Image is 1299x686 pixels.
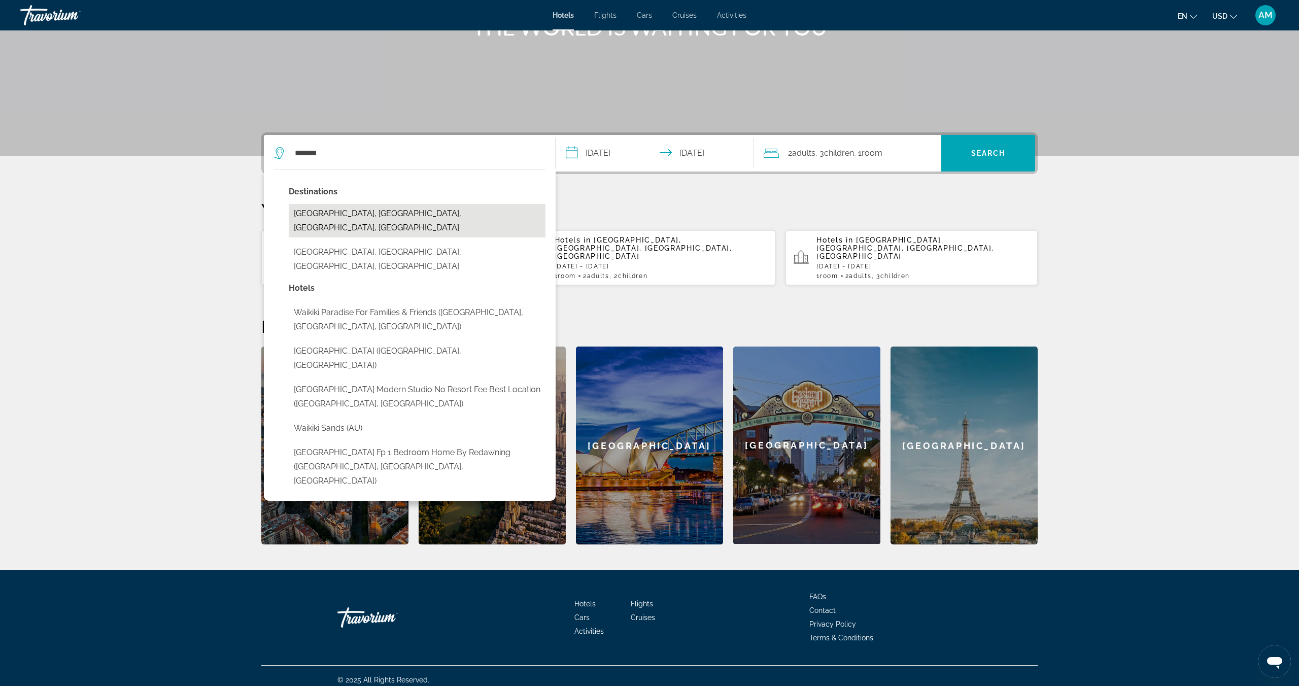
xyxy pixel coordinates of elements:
button: Search [941,135,1035,171]
button: Hotels in [GEOGRAPHIC_DATA], [GEOGRAPHIC_DATA], [GEOGRAPHIC_DATA], [GEOGRAPHIC_DATA][DATE] - [DAT... [524,230,776,286]
a: Paris[GEOGRAPHIC_DATA] [891,347,1038,544]
p: Your Recent Searches [261,199,1038,220]
span: Children [618,272,647,280]
span: 2 [788,146,815,160]
a: Terms & Conditions [809,634,873,642]
div: [GEOGRAPHIC_DATA] [733,347,880,544]
div: Destination search results [264,169,556,501]
span: Hotels in [555,236,591,244]
a: Sydney[GEOGRAPHIC_DATA] [576,347,723,544]
button: Hotels in [GEOGRAPHIC_DATA], [GEOGRAPHIC_DATA], [GEOGRAPHIC_DATA], [GEOGRAPHIC_DATA][DATE] - [DAT... [785,230,1038,286]
button: Change language [1178,9,1197,23]
span: [GEOGRAPHIC_DATA], [GEOGRAPHIC_DATA], [GEOGRAPHIC_DATA], [GEOGRAPHIC_DATA] [555,236,732,260]
span: , 3 [815,146,854,160]
a: Hotels [574,600,596,608]
button: Select city: Waikiki Beach Walk, Oahu Island, HI, United States [289,243,545,276]
button: User Menu [1252,5,1279,26]
span: USD [1212,12,1227,20]
p: Hotel options [289,281,545,295]
span: Adults [792,148,815,158]
iframe: Button to launch messaging window [1258,645,1291,678]
span: Children [880,272,910,280]
span: © 2025 All Rights Reserved. [337,676,429,684]
p: [DATE] - [DATE] [555,263,768,270]
span: Search [971,149,1006,157]
button: Select hotel: Waikiki Sands (AU) [289,419,545,438]
button: Select hotel: Waikiki beach modern studio No resort fee Best location (Honolulu, US) [289,380,545,414]
button: Select hotel: Waikiki Paradise for Families & Friends (Honolulu, HI, US) [289,303,545,336]
button: Hotels in [GEOGRAPHIC_DATA], [GEOGRAPHIC_DATA], [GEOGRAPHIC_DATA], [GEOGRAPHIC_DATA][DATE] - [DAT... [261,230,514,286]
a: Privacy Policy [809,620,856,628]
span: Room [558,272,576,280]
a: Activities [717,11,746,19]
span: Adults [587,272,609,280]
a: FAQs [809,593,826,601]
div: Search widget [264,135,1035,171]
div: [GEOGRAPHIC_DATA] [891,347,1038,544]
span: en [1178,12,1187,20]
input: Search hotel destination [294,146,540,161]
button: Change currency [1212,9,1237,23]
h2: Featured Destinations [261,316,1038,336]
span: 1 [555,272,576,280]
a: Contact [809,606,836,614]
span: 2 [583,272,609,280]
a: Hotels [553,11,574,19]
div: [GEOGRAPHIC_DATA] [576,347,723,544]
a: Flights [594,11,617,19]
span: [GEOGRAPHIC_DATA], [GEOGRAPHIC_DATA], [GEOGRAPHIC_DATA], [GEOGRAPHIC_DATA] [816,236,994,260]
a: Cruises [631,613,655,622]
span: 1 [816,272,838,280]
a: Activities [574,627,604,635]
span: , 2 [609,272,648,280]
a: Barcelona[GEOGRAPHIC_DATA] [261,347,408,544]
div: [GEOGRAPHIC_DATA] [261,347,408,544]
span: AM [1258,10,1273,20]
a: San Diego[GEOGRAPHIC_DATA] [733,347,880,544]
p: City options [289,185,545,199]
a: Cruises [672,11,697,19]
span: Hotels in [816,236,853,244]
span: Children [824,148,854,158]
button: Select hotel: Waikiki Sunset Suite 1212 Fp 1 Bedroom Home by Redawning (Honolulu, HI, US) [289,443,545,491]
span: 2 [845,272,872,280]
span: Room [862,148,882,158]
button: Select city: Waikiki Beach, Oahu Island, HI, United States [289,204,545,237]
a: Cars [574,613,590,622]
span: Room [820,272,838,280]
button: Select check in and out date [556,135,754,171]
a: Go Home [337,602,439,633]
span: , 1 [854,146,882,160]
span: Adults [849,272,871,280]
p: [DATE] - [DATE] [816,263,1030,270]
span: , 3 [872,272,910,280]
a: Flights [631,600,653,608]
button: Travelers: 2 adults, 3 children [754,135,941,171]
button: Select hotel: Waikiki Hotel (Da Nang, VN) [289,341,545,375]
a: Travorium [20,2,122,28]
a: Cars [637,11,652,19]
